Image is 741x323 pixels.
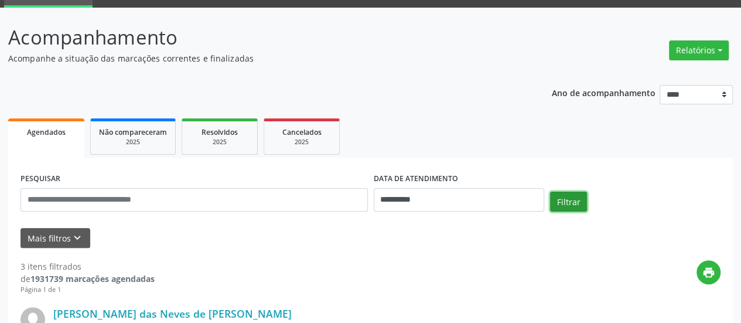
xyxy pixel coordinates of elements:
p: Acompanhe a situação das marcações correntes e finalizadas [8,52,515,64]
div: 2025 [99,138,167,147]
span: Cancelados [282,127,322,137]
label: DATA DE ATENDIMENTO [374,170,458,188]
div: de [21,273,155,285]
div: 2025 [272,138,331,147]
span: Não compareceram [99,127,167,137]
button: print [696,260,720,284]
p: Ano de acompanhamento [552,85,655,100]
label: PESQUISAR [21,170,60,188]
span: Agendados [27,127,66,137]
div: 2025 [190,138,249,147]
button: Relatórios [669,40,729,60]
button: Mais filtroskeyboard_arrow_down [21,228,90,249]
div: 3 itens filtrados [21,260,155,273]
strong: 1931739 marcações agendadas [30,273,155,284]
i: keyboard_arrow_down [71,232,84,244]
span: Resolvidos [202,127,238,137]
p: Acompanhamento [8,23,515,52]
i: print [702,266,715,279]
button: Filtrar [550,192,587,212]
a: [PERSON_NAME] das Neves de [PERSON_NAME] [53,307,292,320]
div: Página 1 de 1 [21,285,155,295]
